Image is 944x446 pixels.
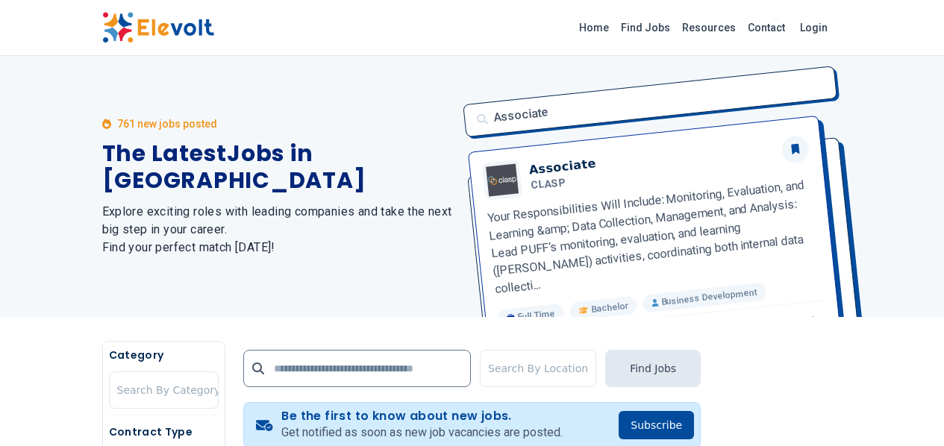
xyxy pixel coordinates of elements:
h5: Contract Type [109,424,219,439]
a: Find Jobs [615,16,676,40]
h2: Explore exciting roles with leading companies and take the next big step in your career. Find you... [102,203,454,257]
p: 761 new jobs posted [117,116,217,131]
h1: The Latest Jobs in [GEOGRAPHIC_DATA] [102,140,454,194]
a: Login [791,13,837,43]
button: Subscribe [619,411,694,439]
a: Contact [742,16,791,40]
button: Find Jobs [605,350,701,387]
p: Get notified as soon as new job vacancies are posted. [281,424,563,442]
a: Resources [676,16,742,40]
a: Home [573,16,615,40]
img: Elevolt [102,12,214,43]
h4: Be the first to know about new jobs. [281,409,563,424]
h5: Category [109,348,219,362]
